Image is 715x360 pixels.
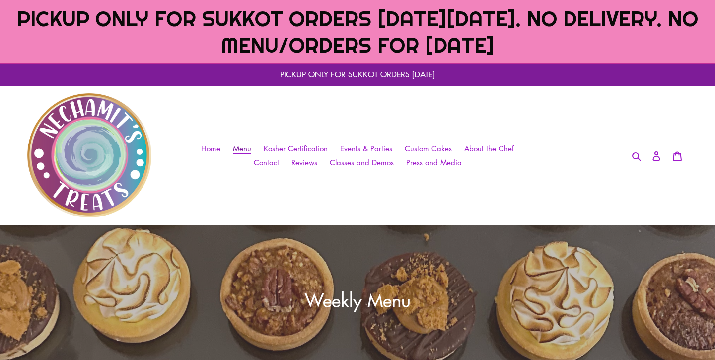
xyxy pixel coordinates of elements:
[259,142,333,156] a: Kosher Certification
[406,157,462,168] span: Press and Media
[401,155,467,170] a: Press and Media
[254,157,279,168] span: Contact
[340,144,392,154] span: Events & Parties
[335,142,397,156] a: Events & Parties
[325,155,399,170] a: Classes and Demos
[196,142,225,156] a: Home
[305,287,411,312] span: Weekly Menu
[264,144,328,154] span: Kosher Certification
[400,142,457,156] a: Custom Cakes
[286,155,322,170] a: Reviews
[201,144,220,154] span: Home
[464,144,514,154] span: About the Chef
[330,157,394,168] span: Classes and Demos
[17,5,698,58] span: PICKUP ONLY FOR SUKKOT ORDERS [DATE][DATE]. NO DELIVERY. NO MENU/ORDERS FOR [DATE]
[459,142,519,156] a: About the Chef
[291,157,317,168] span: Reviews
[228,142,256,156] a: Menu
[405,144,452,154] span: Custom Cakes
[233,144,251,154] span: Menu
[27,93,151,217] img: Nechamit&#39;s Treats
[249,155,284,170] a: Contact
